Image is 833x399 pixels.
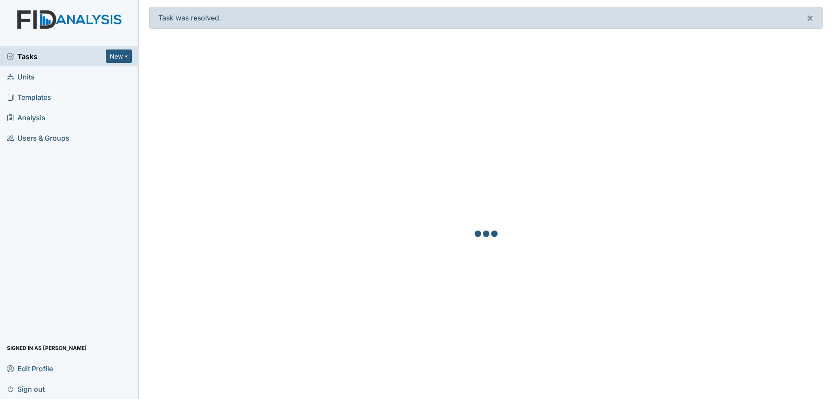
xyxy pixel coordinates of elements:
[7,131,69,145] span: Users & Groups
[7,382,45,396] span: Sign out
[7,90,51,104] span: Templates
[7,362,53,375] span: Edit Profile
[7,111,46,124] span: Analysis
[7,51,106,62] a: Tasks
[798,7,822,28] button: ×
[7,70,35,83] span: Units
[807,11,813,24] span: ×
[106,49,132,63] button: New
[149,7,823,29] div: Task was resolved.
[7,341,87,355] span: Signed in as [PERSON_NAME]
